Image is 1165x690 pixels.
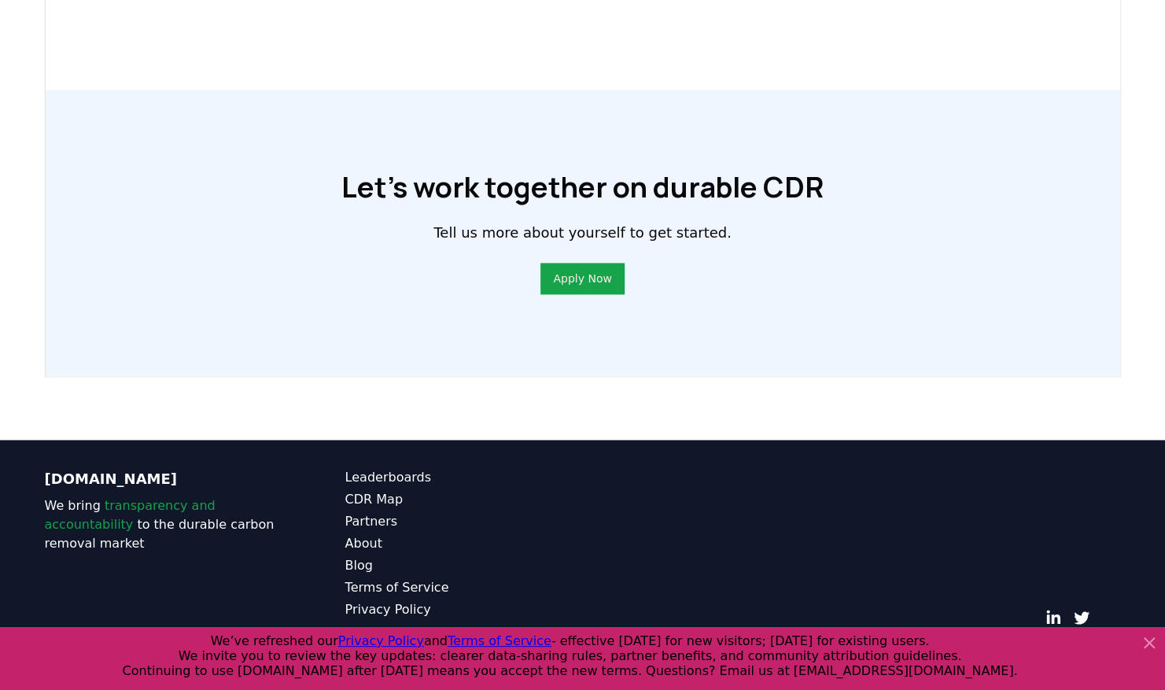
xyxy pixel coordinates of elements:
a: Twitter [1074,610,1089,625]
h1: Let’s work together on durable CDR [341,172,824,203]
a: Leaderboards [345,468,583,487]
a: Apply Now [553,271,611,286]
a: Data Management Policy [345,622,583,641]
a: Terms of Service [345,578,583,597]
p: [DOMAIN_NAME] [45,468,282,490]
a: CDR Map [345,490,583,509]
a: Privacy Policy [345,600,583,619]
a: Blog [345,556,583,575]
a: LinkedIn [1045,610,1061,625]
p: We bring to the durable carbon removal market [45,496,282,553]
a: About [345,534,583,553]
button: Apply Now [540,263,624,294]
a: Partners [345,512,583,531]
p: Tell us more about yourself to get started. [433,222,731,244]
span: transparency and accountability [45,498,216,532]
